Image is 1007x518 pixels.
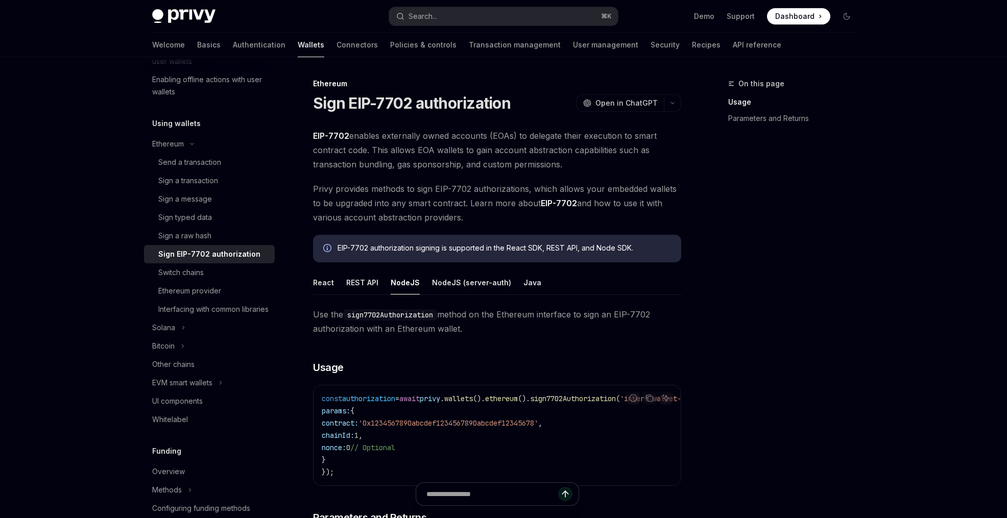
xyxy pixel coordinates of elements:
a: Switch chains [144,263,275,282]
span: Open in ChatGPT [595,98,658,108]
span: Usage [313,360,344,375]
div: Switch chains [158,266,204,279]
h5: Using wallets [152,117,201,130]
button: Send message [558,487,572,501]
div: Overview [152,465,185,478]
a: Whitelabel [144,410,275,429]
span: Dashboard [775,11,814,21]
a: Policies & controls [390,33,457,57]
span: wallets [444,394,473,403]
a: Wallets [298,33,324,57]
button: Java [523,270,541,294]
button: NodeJS (server-auth) [432,270,511,294]
span: , [538,418,542,428]
span: contract: [322,418,358,428]
button: Search...⌘K [389,7,618,26]
h5: Funding [152,445,181,457]
a: Authentication [233,33,285,57]
span: Privy provides methods to sign EIP-7702 authorizations, which allows your embedded wallets to be ... [313,182,681,225]
span: params: [322,406,350,415]
button: Methods [144,481,197,499]
a: Overview [144,462,275,481]
a: Send a transaction [144,153,275,171]
span: On this page [738,78,784,90]
button: Ask AI [659,391,673,405]
a: Support [727,11,755,21]
span: { [350,406,354,415]
a: Sign a message [144,190,275,208]
span: = [395,394,399,403]
a: Recipes [692,33,721,57]
a: Transaction management [469,33,561,57]
span: (). [473,394,485,403]
a: Usage [728,94,863,110]
div: EIP-7702 authorization signing is supported in the React SDK, REST API, and Node SDK. [338,243,671,254]
a: Welcome [152,33,185,57]
div: UI components [152,395,203,407]
a: Other chains [144,355,275,374]
button: REST API [346,270,378,294]
div: Bitcoin [152,340,175,352]
div: Sign typed data [158,211,212,224]
button: Copy the contents from the code block [643,391,656,405]
span: . [440,394,444,403]
a: Connectors [337,33,378,57]
span: , [358,431,363,440]
a: Sign EIP-7702 authorization [144,245,275,263]
span: 'insert-wallet-id' [620,394,693,403]
div: EVM smart wallets [152,377,212,389]
div: Sign a transaction [158,175,218,187]
span: ⌘ K [601,12,612,20]
a: Sign typed data [144,208,275,227]
span: ( [616,394,620,403]
div: Ethereum provider [158,285,221,297]
button: EVM smart wallets [144,374,228,392]
span: // Optional [350,443,395,452]
span: } [322,455,326,464]
a: API reference [733,33,781,57]
span: const [322,394,342,403]
span: privy [420,394,440,403]
h1: Sign EIP-7702 authorization [313,94,511,112]
button: Ethereum [144,135,199,153]
a: Ethereum provider [144,282,275,300]
a: Security [651,33,680,57]
div: Ethereum [152,138,184,150]
a: Sign a raw hash [144,227,275,245]
a: Demo [694,11,714,21]
a: UI components [144,392,275,410]
span: Use the method on the Ethereum interface to sign an EIP-7702 authorization with an Ethereum wallet. [313,307,681,336]
a: Configuring funding methods [144,499,275,517]
button: Open in ChatGPT [577,94,664,112]
img: dark logo [152,9,215,23]
span: 1 [354,431,358,440]
button: React [313,270,334,294]
span: authorization [342,394,395,403]
div: Interfacing with common libraries [158,303,269,315]
a: Interfacing with common libraries [144,300,275,318]
span: }); [322,467,334,477]
button: Report incorrect code [627,391,640,405]
div: Ethereum [313,79,681,89]
span: ethereum [485,394,518,403]
div: Other chains [152,358,195,371]
div: Send a transaction [158,156,221,168]
a: EIP-7702 [313,131,349,141]
div: Search... [409,10,437,22]
div: Solana [152,322,175,334]
div: Sign a message [158,193,212,205]
span: await [399,394,420,403]
a: User management [573,33,638,57]
button: Bitcoin [144,337,190,355]
input: Ask a question... [426,483,558,505]
a: Dashboard [767,8,830,24]
a: EIP-7702 [541,198,577,209]
div: Whitelabel [152,413,188,426]
span: '0x1234567890abcdef1234567890abcdef12345678' [358,418,538,428]
svg: Info [323,244,333,254]
a: Basics [197,33,221,57]
div: Sign EIP-7702 authorization [158,248,260,260]
span: nonce: [322,443,346,452]
span: 0 [346,443,350,452]
a: Sign a transaction [144,171,275,190]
